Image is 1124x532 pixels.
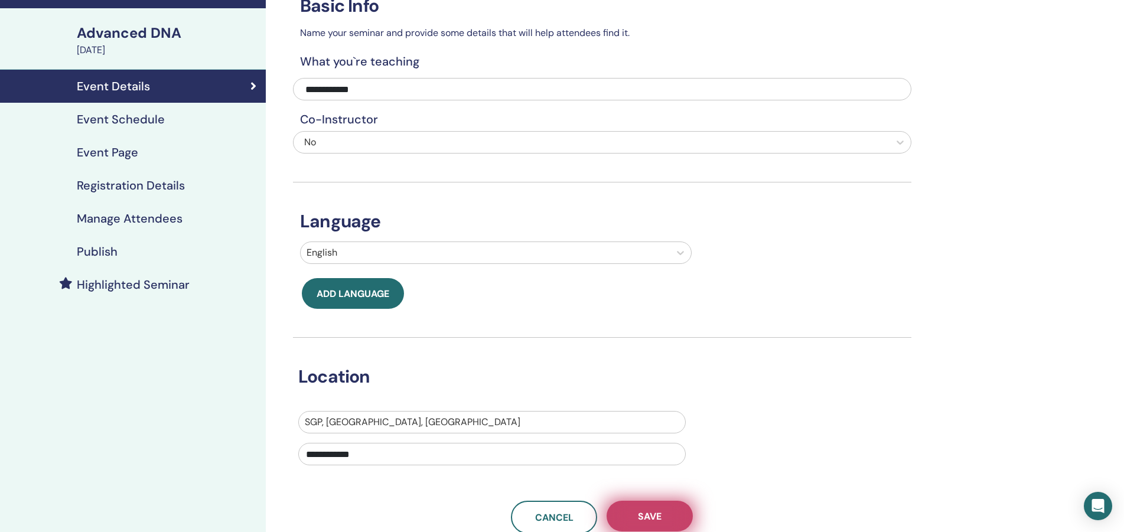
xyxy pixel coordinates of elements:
button: Add language [302,278,404,309]
div: Open Intercom Messenger [1084,492,1112,520]
h4: Highlighted Seminar [77,278,190,292]
span: Add language [317,288,389,300]
span: Save [638,510,662,523]
h4: Publish [77,244,118,259]
h4: Registration Details [77,178,185,192]
h3: Location [291,366,895,387]
p: Name your seminar and provide some details that will help attendees find it. [293,26,911,40]
h4: What you`re teaching [293,54,911,68]
h4: Event Schedule [77,112,165,126]
span: No [304,136,316,148]
h4: Co-Instructor [293,112,911,126]
h4: Event Page [77,145,138,159]
div: [DATE] [77,43,259,57]
a: Advanced DNA[DATE] [70,23,266,57]
span: Cancel [535,511,574,524]
div: Advanced DNA [77,23,259,43]
button: Save [607,501,693,531]
h4: Manage Attendees [77,211,183,226]
h3: Language [293,211,911,232]
h4: Event Details [77,79,150,93]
